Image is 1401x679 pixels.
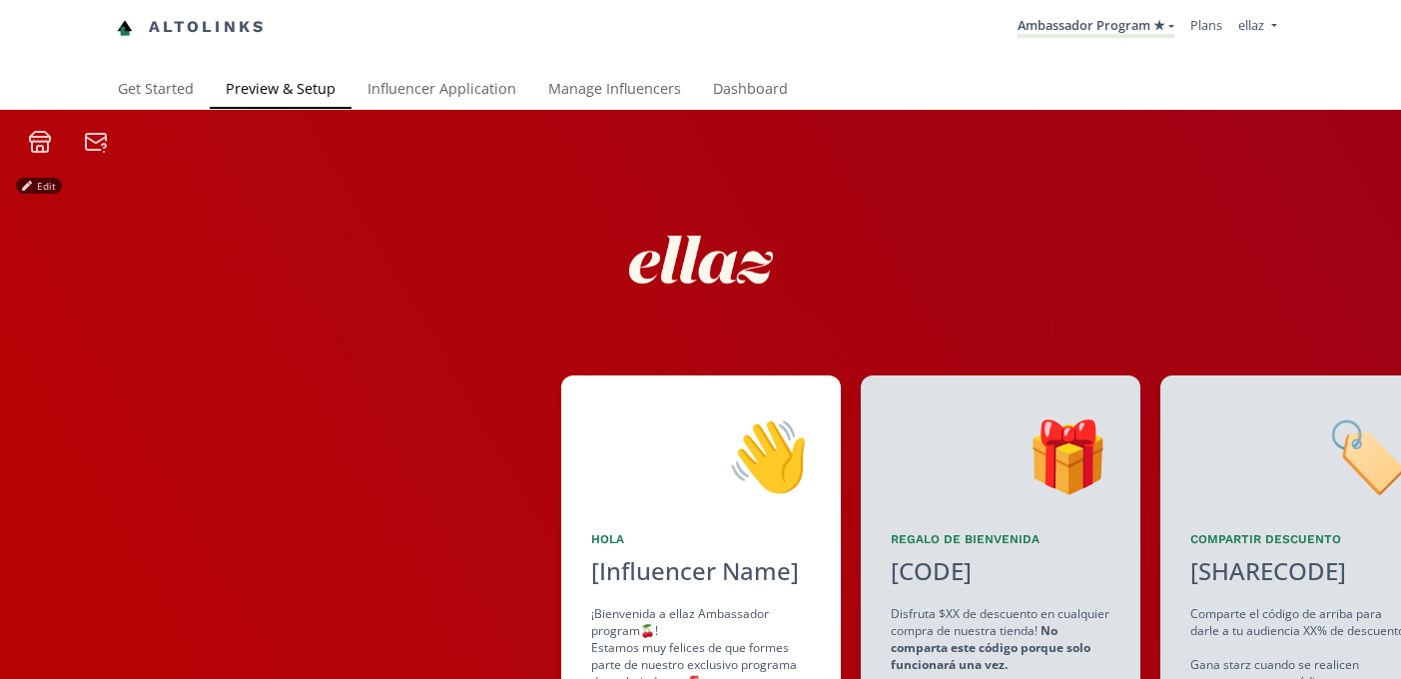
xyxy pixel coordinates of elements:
[879,554,984,588] div: [CODE]
[591,531,811,548] div: Hola
[891,605,1110,674] div: Disfruta $XX de descuento en cualquier compra de nuestra tienda!
[591,554,811,588] div: [Influencer Name]
[891,622,1090,673] strong: No comparta este código porque solo funcionará una vez.
[1190,554,1346,588] div: [SHARECODE]
[351,71,532,111] a: Influencer Application
[1190,16,1222,34] a: Plans
[611,170,791,349] img: nKmKAABZpYV7
[1238,16,1276,39] a: ellaz
[532,71,697,111] a: Manage Influencers
[591,405,811,507] div: 👋
[210,71,351,111] a: Preview & Setup
[1018,16,1174,38] a: Ambassador Program ★
[16,178,62,194] button: Edit
[1238,16,1264,34] span: ellaz
[117,20,133,36] img: favicon-32x32.png
[697,71,804,111] a: Dashboard
[102,71,210,111] a: Get Started
[891,531,1110,548] div: Regalo de bienvenida
[891,405,1110,507] div: 🎁
[117,11,267,44] a: Altolinks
